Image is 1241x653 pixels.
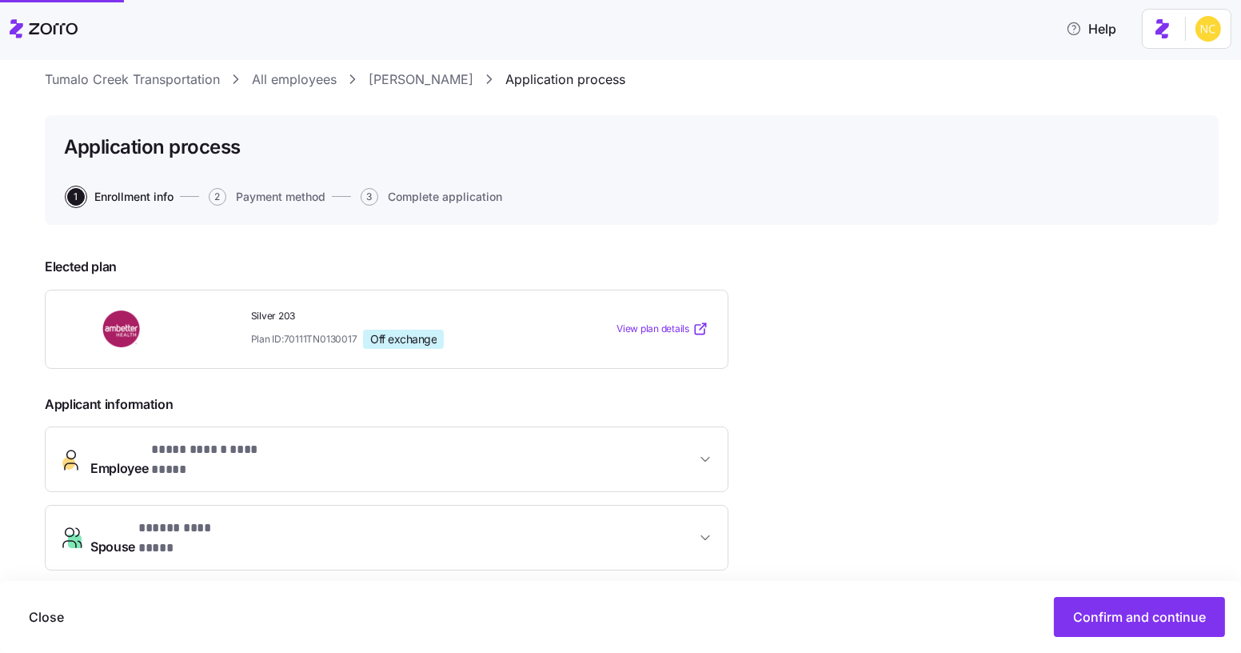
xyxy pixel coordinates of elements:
[251,332,357,346] span: Plan ID: 70111TN0130017
[94,191,174,202] span: Enrollment info
[236,191,325,202] span: Payment method
[90,519,245,557] span: Spouse
[45,395,728,415] span: Applicant information
[16,597,77,637] button: Close
[90,440,293,479] span: Employee
[617,322,689,337] span: View plan details
[361,188,502,206] button: 3Complete application
[370,332,437,347] span: Off exchange
[67,188,174,206] button: 1Enrollment info
[1066,19,1116,38] span: Help
[64,188,174,206] a: 1Enrollment info
[361,188,378,206] span: 3
[617,321,708,337] a: View plan details
[209,188,325,206] button: 2Payment method
[251,310,545,323] span: Silver 203
[206,188,325,206] a: 2Payment method
[357,188,502,206] a: 3Complete application
[369,70,473,90] a: [PERSON_NAME]
[64,134,241,159] h1: Application process
[209,188,226,206] span: 2
[45,70,220,90] a: Tumalo Creek Transportation
[1053,13,1129,45] button: Help
[1195,16,1221,42] img: e03b911e832a6112bf72643c5874f8d8
[1054,597,1225,637] button: Confirm and continue
[45,257,728,277] span: Elected plan
[67,188,85,206] span: 1
[505,70,625,90] a: Application process
[29,607,64,627] span: Close
[1073,607,1206,627] span: Confirm and continue
[388,191,502,202] span: Complete application
[252,70,337,90] a: All employees
[65,310,180,347] img: Ambetter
